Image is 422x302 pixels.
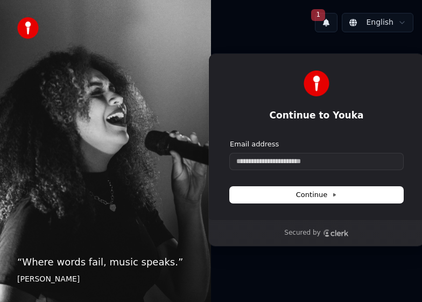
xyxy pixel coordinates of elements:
button: 1 [315,13,337,32]
span: 1 [311,9,325,21]
p: “ Where words fail, music speaks. ” [17,255,194,270]
button: Continue [230,187,403,203]
a: Clerk logo [323,229,349,237]
img: youka [17,17,39,39]
p: Secured by [284,229,320,237]
img: Youka [304,71,329,96]
footer: [PERSON_NAME] [17,274,194,285]
span: Continue [296,190,337,200]
h1: Continue to Youka [230,109,403,122]
label: Email address [230,139,279,149]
